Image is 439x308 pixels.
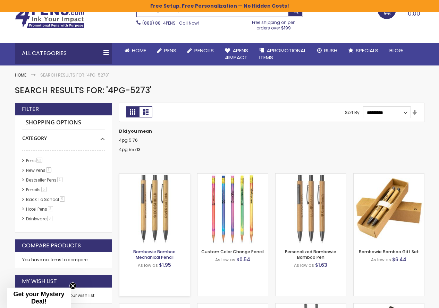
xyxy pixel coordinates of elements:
[22,278,57,285] strong: My Wish List
[133,249,176,260] a: Bambowie Bamboo Mechanical Pencil
[408,9,420,18] span: 0.00
[276,174,346,244] img: Personalized Bambowie Bamboo Pen
[24,177,65,183] a: Bestseller Pens1
[159,262,171,269] span: $1.95
[285,249,336,260] a: Personalized Bambowie Bamboo Pen
[22,130,105,142] div: Category
[15,72,26,78] a: Home
[15,43,112,64] div: All Categories
[164,47,176,54] span: Pens
[15,252,112,268] div: You have no items to compare.
[152,43,182,58] a: Pens
[24,187,49,193] a: Pencils5
[315,262,327,269] span: $1.63
[201,249,264,255] a: Custom Color Change Pencil
[382,289,439,308] iframe: Google Customer Reviews
[7,288,71,308] div: Get your Mystery Deal!Close teaser
[324,47,337,54] span: Rush
[24,206,56,212] a: Hotel Pens​2
[312,43,343,58] a: Rush
[69,282,76,289] button: Close teaser
[259,47,306,61] span: 4PROMOTIONAL ITEMS
[15,6,84,28] img: 4Pens Custom Pens and Promotional Products
[119,174,190,244] img: Bambowie Bamboo Mechanical Pencil
[41,187,47,192] span: 5
[354,174,424,244] img: Bambowie Bamboo Gift Set
[345,109,360,115] label: Sort By
[254,43,312,65] a: 4PROMOTIONALITEMS
[24,167,54,173] a: New Pens1
[119,129,424,134] dt: Did you mean
[46,167,51,173] span: 1
[142,20,176,26] a: (888) 88-4PENS
[60,196,65,202] span: 5
[371,257,391,263] span: As low as
[119,43,152,58] a: Home
[359,249,419,255] a: Bambowie Bamboo Gift Set
[384,43,408,58] a: Blog
[389,47,403,54] span: Blog
[132,47,146,54] span: Home
[119,147,141,152] a: 4pg 55713
[219,43,254,65] a: 4Pens4impact
[24,158,45,164] a: Pens62
[36,158,42,163] span: 62
[119,137,138,143] a: 4pg 5.76
[197,173,268,179] a: Custom Color Change Pencil
[356,47,378,54] span: Specials
[294,262,314,268] span: As low as
[215,257,235,263] span: As low as
[245,17,303,31] div: Free shipping on pen orders over $199
[225,47,248,61] span: 4Pens 4impact
[142,20,199,26] span: - Call Now!
[40,72,109,78] strong: Search results for: '4PG-5273'
[22,115,105,130] strong: Shopping Options
[126,106,139,117] strong: Grid
[194,47,214,54] span: Pencils
[57,177,62,182] span: 1
[392,256,406,263] span: $6.44
[276,173,346,179] a: Personalized Bambowie Bamboo Pen
[48,206,53,211] span: 2
[22,105,39,113] strong: Filter
[343,43,384,58] a: Specials
[13,291,64,305] span: Get your Mystery Deal!
[182,43,219,58] a: Pencils
[119,173,190,179] a: Bambowie Bamboo Mechanical Pencil
[15,85,152,96] span: Search results for: '4PG-5273'
[197,174,268,244] img: Custom Color Change Pencil
[22,242,81,249] strong: Compare Products
[24,216,55,222] a: Drinkware8
[24,196,67,202] a: Back To School5
[138,262,158,268] span: As low as
[354,173,424,179] a: Bambowie Bamboo Gift Set
[47,216,52,221] span: 8
[236,256,250,263] span: $0.54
